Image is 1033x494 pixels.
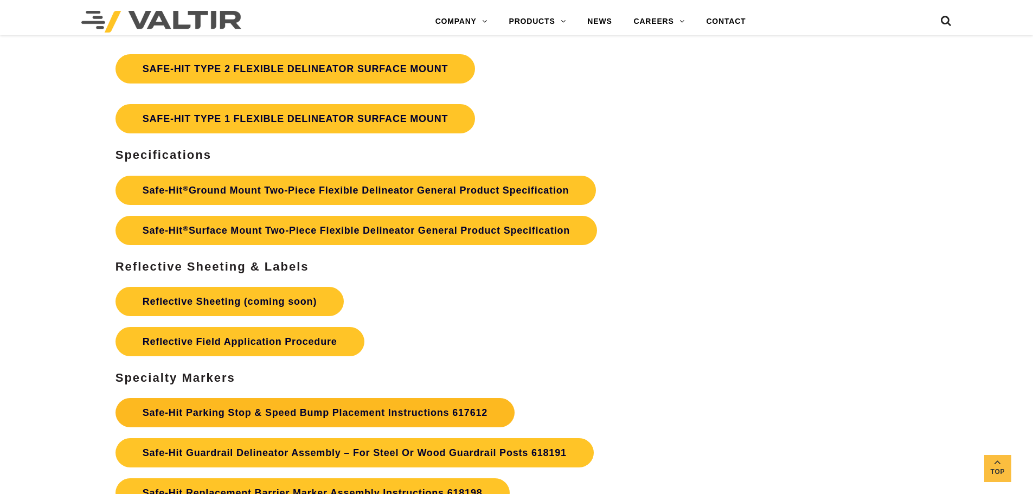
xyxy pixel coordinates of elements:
[425,11,498,33] a: COMPANY
[116,216,597,245] a: Safe-Hit®Surface Mount Two-Piece Flexible Delineator General Product Specification
[984,466,1011,478] span: Top
[116,398,515,427] a: Safe-Hit Parking Stop & Speed Bump Placement Instructions 617612
[183,184,189,193] sup: ®
[116,327,364,356] a: Reflective Field Application Procedure
[116,260,309,273] b: Reflective Sheeting & Labels
[116,371,235,384] b: Specialty Markers
[116,176,596,205] a: Safe-Hit®Ground Mount Two-Piece Flexible Delineator General Product Specification
[116,104,476,133] a: SAFE-HIT TYPE 1 FLEXIBLE DELINEATOR SURFACE MOUNT
[183,224,189,233] sup: ®
[695,11,756,33] a: CONTACT
[116,54,476,84] a: SAFE-HIT TYPE 2 FLEXIBLE DELINEATOR SURFACE MOUNT
[984,455,1011,482] a: Top
[143,407,487,418] strong: Safe-Hit Parking Stop & Speed Bump Placement Instructions 617612
[498,11,577,33] a: PRODUCTS
[576,11,623,33] a: NEWS
[116,148,211,162] b: Specifications
[81,11,241,33] img: Valtir
[116,438,594,467] a: Safe-Hit Guardrail Delineator Assembly – For Steel Or Wood Guardrail Posts 618191
[143,447,567,458] strong: Safe-Hit Guardrail Delineator Assembly – For Steel Or Wood Guardrail Posts 618191
[623,11,696,33] a: CAREERS
[116,287,344,316] a: Reflective Sheeting (coming soon)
